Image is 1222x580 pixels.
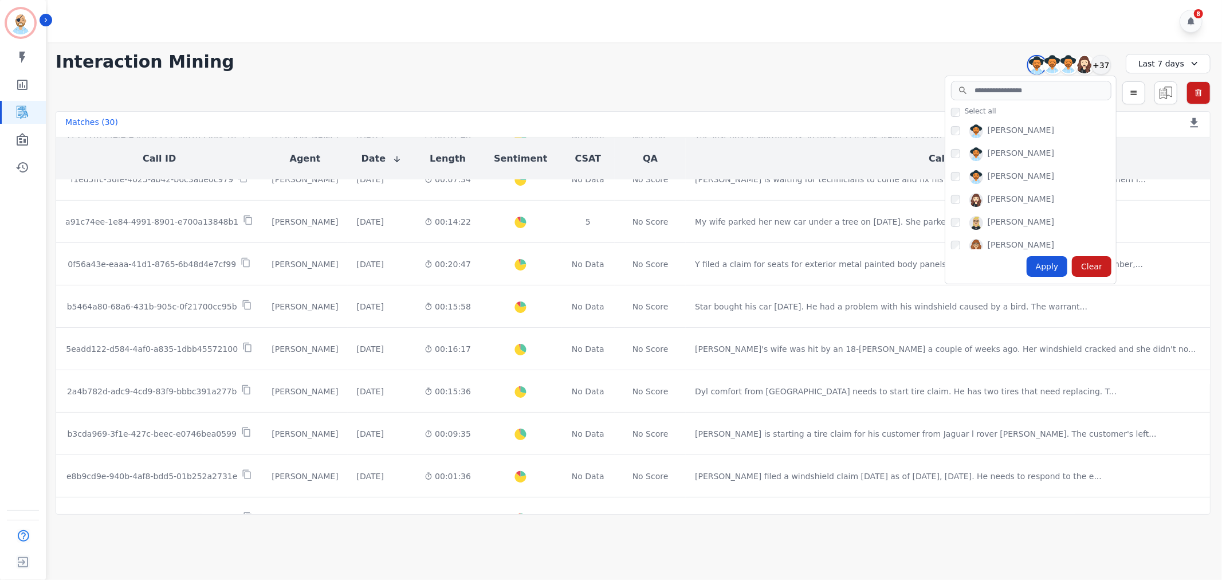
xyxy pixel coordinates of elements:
div: No Data [571,428,606,440]
button: CSAT [575,152,602,166]
div: [DATE] [357,343,384,355]
div: 5 [571,216,606,228]
div: 00:14:22 [425,216,471,228]
img: Bordered avatar [7,9,34,37]
div: 8 [1194,9,1203,18]
div: [PERSON_NAME] [988,239,1054,253]
div: My wife parked her new car under a tree on [DATE]. She parked it facing inside the driveway ... [695,216,1074,228]
div: 00:16:17 [425,343,471,355]
div: Y filed a claim for seats for exterior metal painted body panels. [PERSON_NAME] didn't get the cl... [695,258,1143,270]
div: [PERSON_NAME] [272,386,338,397]
div: [PERSON_NAME] [272,258,338,270]
div: [PERSON_NAME] [988,170,1054,184]
div: No Data [571,513,606,524]
div: 00:15:36 [425,386,471,397]
div: No Score [632,301,669,312]
div: [PERSON_NAME] [988,216,1054,230]
div: [DATE] [357,471,384,482]
div: [PERSON_NAME] [272,428,338,440]
p: 5eadd122-d584-4af0-a835-1dbb45572100 [66,343,238,355]
div: 00:09:35 [425,428,471,440]
div: [DATE] [357,216,384,228]
button: Call ID [143,152,176,166]
div: 00:15:58 [425,301,471,312]
p: 733102d4-23ca-4c4b-8be4-53b424e40752 [65,513,238,524]
div: Star bought his car [DATE]. He had a problem with his windshield caused by a bird. The warrant ... [695,301,1087,312]
div: Dyl comfort from [GEOGRAPHIC_DATA] needs to start tire claim. He has two tires that need replacin... [695,386,1117,397]
div: 00:07:27 [425,513,471,524]
div: [PERSON_NAME] [272,471,338,482]
button: Length [430,152,466,166]
div: No Data [571,386,606,397]
div: Apply [1027,256,1068,277]
div: [PERSON_NAME] filed a windshield claim [DATE] as of [DATE], [DATE]. He needs to respond to the e ... [695,471,1102,482]
div: [DATE] [357,513,384,524]
div: No Score [632,216,669,228]
p: 0f56a43e-eaaa-41d1-8765-6b48d4e7cf99 [68,258,236,270]
p: b3cda969-3f1e-427c-beec-e0746bea0599 [67,428,236,440]
div: No Score [632,428,669,440]
div: No Score [632,343,669,355]
button: Call Summary [929,152,1000,166]
div: No Score [632,386,669,397]
div: [PERSON_NAME] [272,513,338,524]
div: [DATE] [357,301,384,312]
button: Sentiment [494,152,547,166]
div: +37 [1091,55,1111,75]
div: No Score [632,258,669,270]
span: Select all [965,107,996,116]
div: [DATE] [357,428,384,440]
div: [PERSON_NAME] [272,301,338,312]
button: Agent [290,152,321,166]
div: [PERSON_NAME] [988,124,1054,138]
div: 00:01:36 [425,471,471,482]
div: [PERSON_NAME] [988,147,1054,161]
div: No Data [571,343,606,355]
p: e8b9cd9e-940b-4af8-bdd5-01b252a2731e [66,471,237,482]
div: [PERSON_NAME]'s wife was hit by an 18-[PERSON_NAME] a couple of weeks ago. Her windshield cracked... [695,343,1196,355]
p: 2a4b782d-adc9-4cd9-83f9-bbbc391a277b [67,386,237,397]
div: [DATE] [357,386,384,397]
div: [PERSON_NAME] [988,193,1054,207]
div: [PERSON_NAME] [272,216,338,228]
div: Clear [1072,256,1111,277]
div: No Data [571,258,606,270]
div: No Data [571,301,606,312]
div: 00:20:47 [425,258,471,270]
div: [PERSON_NAME] [272,343,338,355]
div: No Score [632,513,669,524]
div: No Score [632,471,669,482]
h1: Interaction Mining [56,52,234,72]
button: Date [362,152,402,166]
div: [PERSON_NAME]'s car has a flat tire and she needs help with it. She needs to contact the dealersh... [695,513,1140,524]
p: a91c74ee-1e84-4991-8901-e700a13848b1 [65,216,238,228]
div: Last 7 days [1126,54,1211,73]
div: [DATE] [357,258,384,270]
div: Matches ( 30 ) [65,116,118,132]
button: QA [643,152,658,166]
p: b5464a80-68a6-431b-905c-0f21700cc95b [67,301,237,312]
div: No Data [571,471,606,482]
div: [PERSON_NAME] is starting a tire claim for his customer from Jaguar l rover [PERSON_NAME]. The cu... [695,428,1157,440]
